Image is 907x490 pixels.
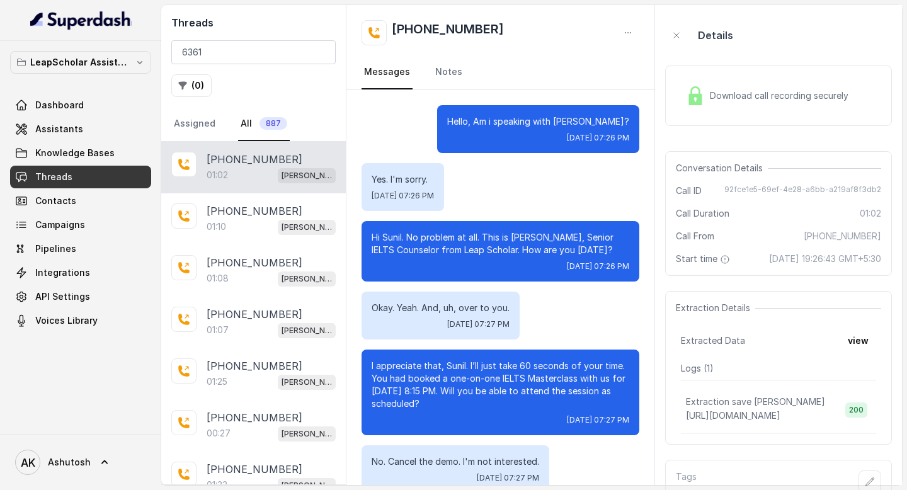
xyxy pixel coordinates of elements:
a: All887 [238,107,290,141]
a: Knowledge Bases [10,142,151,164]
p: [PERSON_NAME] ielts testing (agent -1) [282,324,332,337]
a: Threads [10,166,151,188]
p: [PERSON_NAME] ielts testing (agent -1) [282,428,332,440]
span: 01:02 [860,207,881,220]
input: Search by Call ID or Phone Number [171,40,336,64]
span: [URL][DOMAIN_NAME] [686,410,780,421]
span: [DATE] 07:26 PM [372,191,434,201]
a: Integrations [10,261,151,284]
h2: Threads [171,15,336,30]
span: Assistants [35,123,83,135]
img: light.svg [30,10,132,30]
a: Messages [362,55,413,89]
span: Voices Library [35,314,98,327]
p: 00:27 [207,427,231,440]
p: Okay. Yeah. And, uh, over to you. [372,302,510,314]
span: Campaigns [35,219,85,231]
nav: Tabs [362,55,639,89]
p: Details [698,28,733,43]
button: LeapScholar Assistant [10,51,151,74]
span: Threads [35,171,72,183]
span: [DATE] 07:26 PM [567,133,629,143]
span: 887 [260,117,287,130]
p: [PHONE_NUMBER] [207,203,302,219]
span: [DATE] 19:26:43 GMT+5:30 [769,253,881,265]
img: Lock Icon [686,86,705,105]
p: I appreciate that, Sunil. I’ll just take 60 seconds of your time. You had booked a one-on-one IEL... [372,360,629,410]
span: Knowledge Bases [35,147,115,159]
p: [PERSON_NAME] ielts testing (agent -1) [282,221,332,234]
a: Assigned [171,107,218,141]
a: Pipelines [10,237,151,260]
a: Ashutosh [10,445,151,480]
p: LeapScholar Assistant [30,55,131,70]
span: Extracted Data [681,334,745,347]
a: Assistants [10,118,151,140]
p: 01:08 [207,272,229,285]
span: API Settings [35,290,90,303]
text: AK [21,456,35,469]
span: Call ID [676,185,702,197]
p: [PHONE_NUMBER] [207,410,302,425]
p: [PERSON_NAME] ielts testing (agent -1) [282,169,332,182]
span: [DATE] 07:27 PM [477,473,539,483]
span: Extraction Details [676,302,755,314]
span: [DATE] 07:26 PM [567,261,629,271]
span: Integrations [35,266,90,279]
span: Call From [676,230,714,242]
a: API Settings [10,285,151,308]
span: [PHONE_NUMBER] [804,230,881,242]
p: No. Cancel the demo. I'm not interested. [372,455,539,468]
span: 200 [845,402,867,418]
a: Notes [433,55,465,89]
button: view [840,329,876,352]
p: [PERSON_NAME] ielts testing (agent -1) [282,376,332,389]
nav: Tabs [171,107,336,141]
span: Conversation Details [676,162,768,174]
span: Ashutosh [48,456,91,469]
p: 01:02 [207,169,228,181]
a: Contacts [10,190,151,212]
span: Pipelines [35,242,76,255]
a: Dashboard [10,94,151,117]
p: Hello, Am i speaking with [PERSON_NAME]? [447,115,629,128]
p: [PERSON_NAME] ielts testing (agent -1) [282,273,332,285]
p: Extraction save [PERSON_NAME] [686,396,825,408]
p: [PHONE_NUMBER] [207,462,302,477]
p: 01:07 [207,324,229,336]
span: [DATE] 07:27 PM [567,415,629,425]
button: (0) [171,74,212,97]
p: Hi Sunil. No problem at all. This is [PERSON_NAME], Senior IELTS Counselor from Leap Scholar. How... [372,231,629,256]
p: Logs ( 1 ) [681,362,876,375]
span: 92fce1e5-69ef-4e28-a6bb-a219af8f3db2 [724,185,881,197]
span: Contacts [35,195,76,207]
span: Dashboard [35,99,84,111]
p: [PHONE_NUMBER] [207,307,302,322]
p: 01:10 [207,220,226,233]
p: 01:25 [207,375,227,388]
h2: [PHONE_NUMBER] [392,20,504,45]
span: Download call recording securely [710,89,853,102]
p: [PHONE_NUMBER] [207,358,302,373]
p: [PHONE_NUMBER] [207,255,302,270]
p: Yes. I'm sorry. [372,173,434,186]
span: Start time [676,253,733,265]
a: Voices Library [10,309,151,332]
span: [DATE] 07:27 PM [447,319,510,329]
p: [PHONE_NUMBER] [207,152,302,167]
span: Call Duration [676,207,729,220]
a: Campaigns [10,214,151,236]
